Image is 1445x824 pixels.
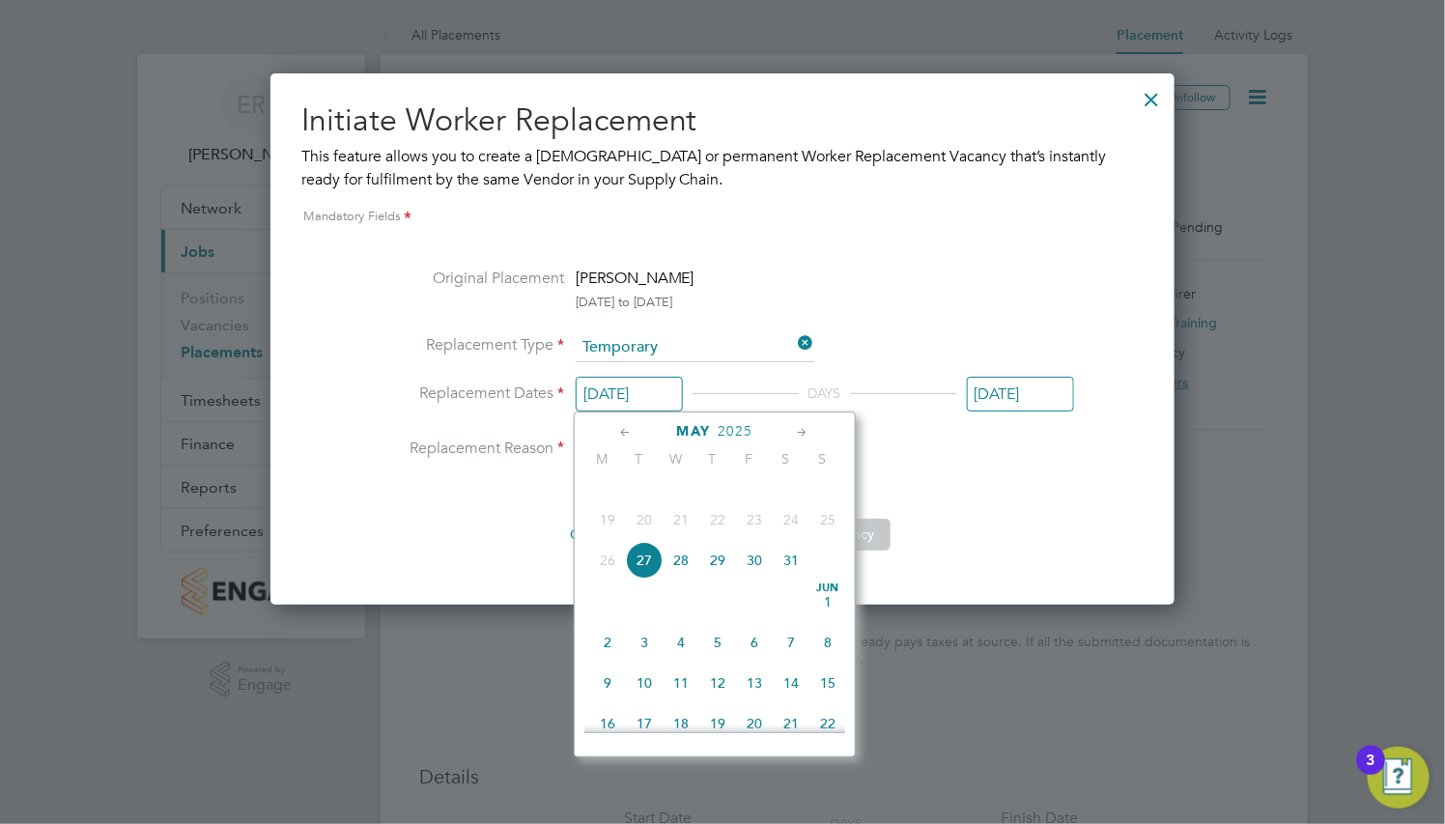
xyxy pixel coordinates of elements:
[736,624,773,661] span: 6
[589,542,626,579] span: 26
[805,450,841,468] span: S
[658,450,694,468] span: W
[663,624,699,661] span: 4
[576,377,683,412] input: Select one
[576,269,694,288] span: [PERSON_NAME]
[773,624,809,661] span: 7
[773,665,809,701] span: 14
[967,377,1074,412] input: Select one
[663,542,699,579] span: 28
[731,450,768,468] span: F
[694,450,731,468] span: T
[773,542,809,579] span: 31
[626,501,663,538] span: 20
[773,705,809,742] span: 21
[371,267,564,310] label: Original Placement
[809,583,846,620] span: 1
[626,705,663,742] span: 17
[626,624,663,661] span: 3
[736,542,773,579] span: 30
[1367,760,1375,785] div: 3
[699,501,736,538] span: 22
[301,207,1144,228] div: Mandatory Fields
[371,439,564,459] label: Replacement Reason
[584,450,621,468] span: M
[663,501,699,538] span: 21
[371,333,564,358] label: Replacement Type
[589,501,626,538] span: 19
[699,624,736,661] span: 5
[736,705,773,742] span: 20
[576,333,814,362] input: Select one
[554,519,627,550] button: Cancel
[718,423,752,440] span: 2025
[576,294,672,310] span: [DATE] to [DATE]
[626,665,663,701] span: 10
[736,665,773,701] span: 13
[799,382,851,405] div: DAYS
[371,382,564,413] label: Replacement Dates
[809,705,846,742] span: 22
[809,624,846,661] span: 8
[736,501,773,538] span: 23
[699,542,736,579] span: 29
[621,450,658,468] span: T
[699,705,736,742] span: 19
[589,705,626,742] span: 16
[768,450,805,468] span: S
[809,583,846,593] span: Jun
[589,665,626,701] span: 9
[1368,747,1430,809] button: Open Resource Center, 3 new notifications
[809,665,846,701] span: 15
[589,624,626,661] span: 2
[301,145,1144,191] div: This feature allows you to create a [DEMOGRAPHIC_DATA] or permanent Worker Replacement Vacancy th...
[699,665,736,701] span: 12
[676,423,711,440] span: May
[809,501,846,538] span: 25
[626,542,663,579] span: 27
[663,705,699,742] span: 18
[301,100,1144,141] h2: Initiate Worker Replacement
[773,501,809,538] span: 24
[663,665,699,701] span: 11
